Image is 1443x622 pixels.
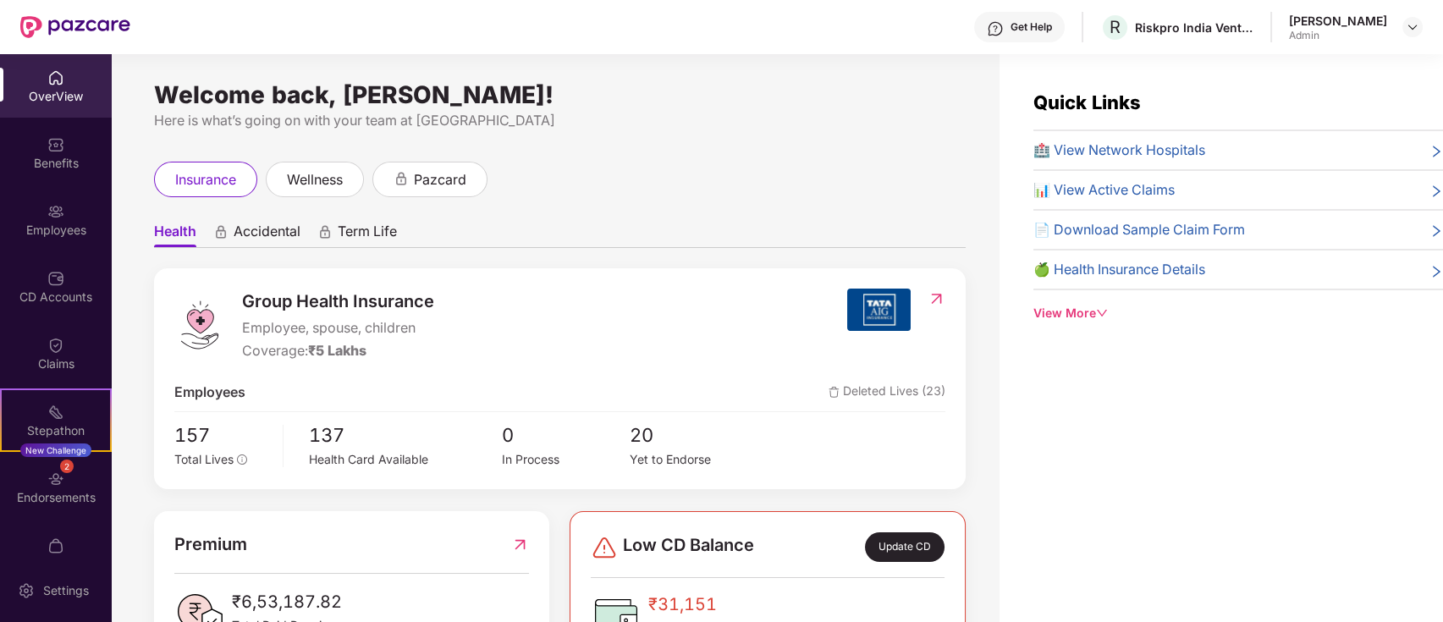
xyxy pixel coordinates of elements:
img: svg+xml;base64,PHN2ZyBpZD0iU2V0dGluZy0yMHgyMCIgeG1sbnM9Imh0dHA6Ly93d3cudzMub3JnLzIwMDAvc3ZnIiB3aW... [18,582,35,599]
span: 0 [501,421,630,450]
span: Employee, spouse, children [242,317,434,339]
span: 📄 Download Sample Claim Form [1033,219,1245,240]
span: 🍏 Health Insurance Details [1033,259,1205,280]
span: ₹5 Lakhs [308,342,366,359]
div: New Challenge [20,443,91,457]
img: svg+xml;base64,PHN2ZyBpZD0iQ0RfQWNjb3VudHMiIGRhdGEtbmFtZT0iQ0QgQWNjb3VudHMiIHhtbG5zPSJodHRwOi8vd3... [47,270,64,287]
span: Low CD Balance [623,532,754,562]
img: svg+xml;base64,PHN2ZyBpZD0iTXlfT3JkZXJzIiBkYXRhLW5hbWU9Ik15IE9yZGVycyIgeG1sbnM9Imh0dHA6Ly93d3cudz... [47,537,64,554]
div: animation [213,224,229,239]
span: insurance [175,169,236,190]
img: svg+xml;base64,PHN2ZyBpZD0iQmVuZWZpdHMiIHhtbG5zPSJodHRwOi8vd3d3LnczLm9yZy8yMDAwL3N2ZyIgd2lkdGg9Ij... [47,136,64,153]
div: 2 [60,460,74,473]
div: Health Card Available [309,450,502,469]
span: 20 [630,421,758,450]
span: R [1110,17,1121,37]
span: Total Lives [174,452,234,466]
img: logo [174,300,225,350]
span: down [1096,307,1108,319]
span: Deleted Lives (23) [829,382,945,403]
div: Stepathon [2,422,110,439]
span: wellness [287,169,343,190]
span: 157 [174,421,271,450]
div: animation [394,171,409,186]
div: Get Help [1011,20,1052,34]
img: insurerIcon [847,289,911,331]
img: svg+xml;base64,PHN2ZyB4bWxucz0iaHR0cDovL3d3dy53My5vcmcvMjAwMC9zdmciIHdpZHRoPSIyMSIgaGVpZ2h0PSIyMC... [47,404,64,421]
img: svg+xml;base64,PHN2ZyBpZD0iRGFuZ2VyLTMyeDMyIiB4bWxucz0iaHR0cDovL3d3dy53My5vcmcvMjAwMC9zdmciIHdpZH... [591,534,618,561]
img: RedirectIcon [928,290,945,307]
span: ₹31,151 [648,592,766,618]
span: Quick Links [1033,91,1141,113]
img: RedirectIcon [511,531,529,558]
img: svg+xml;base64,PHN2ZyBpZD0iSG9tZSIgeG1sbnM9Imh0dHA6Ly93d3cudzMub3JnLzIwMDAvc3ZnIiB3aWR0aD0iMjAiIG... [47,69,64,86]
div: Riskpro India Ventures Private Limited [1135,19,1253,36]
span: 🏥 View Network Hospitals [1033,140,1205,161]
img: svg+xml;base64,PHN2ZyBpZD0iRHJvcGRvd24tMzJ4MzIiIHhtbG5zPSJodHRwOi8vd3d3LnczLm9yZy8yMDAwL3N2ZyIgd2... [1406,20,1419,34]
div: Admin [1289,29,1387,42]
div: [PERSON_NAME] [1289,13,1387,29]
div: Update CD [865,532,945,562]
div: Coverage: [242,340,434,361]
div: Yet to Endorse [630,450,758,469]
img: deleteIcon [829,387,840,398]
span: pazcard [414,169,466,190]
span: right [1429,183,1443,201]
span: 137 [309,421,502,450]
div: Welcome back, [PERSON_NAME]! [154,88,966,102]
span: Group Health Insurance [242,289,434,315]
div: animation [317,224,333,239]
div: Here is what’s going on with your team at [GEOGRAPHIC_DATA] [154,110,966,131]
img: svg+xml;base64,PHN2ZyBpZD0iRW1wbG95ZWVzIiB4bWxucz0iaHR0cDovL3d3dy53My5vcmcvMjAwMC9zdmciIHdpZHRoPS... [47,203,64,220]
span: Accidental [234,223,300,247]
span: right [1429,223,1443,240]
div: Settings [38,582,94,599]
img: New Pazcare Logo [20,16,130,38]
span: info-circle [237,454,247,465]
span: Health [154,223,196,247]
div: View More [1033,304,1443,322]
span: Term Life [338,223,397,247]
img: svg+xml;base64,PHN2ZyBpZD0iSGVscC0zMngzMiIgeG1sbnM9Imh0dHA6Ly93d3cudzMub3JnLzIwMDAvc3ZnIiB3aWR0aD... [987,20,1004,37]
img: svg+xml;base64,PHN2ZyBpZD0iRW5kb3JzZW1lbnRzIiB4bWxucz0iaHR0cDovL3d3dy53My5vcmcvMjAwMC9zdmciIHdpZH... [47,471,64,487]
span: Premium [174,531,247,558]
span: ₹6,53,187.82 [232,589,342,615]
img: svg+xml;base64,PHN2ZyBpZD0iQ2xhaW0iIHhtbG5zPSJodHRwOi8vd3d3LnczLm9yZy8yMDAwL3N2ZyIgd2lkdGg9IjIwIi... [47,337,64,354]
span: right [1429,143,1443,161]
span: 📊 View Active Claims [1033,179,1175,201]
span: right [1429,262,1443,280]
div: In Process [501,450,630,469]
span: Employees [174,382,245,403]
